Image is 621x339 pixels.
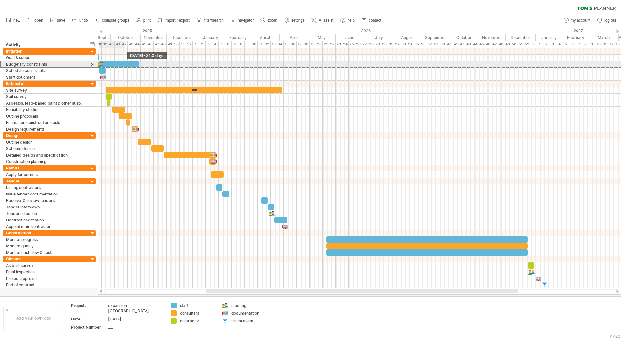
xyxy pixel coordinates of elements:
[231,303,267,308] div: meeting
[180,310,215,316] div: consultant
[342,41,349,48] div: 24
[280,34,308,41] div: April 2026
[310,41,316,48] div: 19
[89,61,95,68] div: scroll to activity
[6,81,85,87] div: Estimate
[71,303,107,308] div: Project:
[48,16,67,25] a: save
[268,18,277,23] span: zoom
[374,41,381,48] div: 29
[167,41,173,48] div: 49
[6,275,85,282] div: Project approval
[6,171,85,178] div: Apply for permits
[102,18,129,23] strong: collapse groups
[6,74,85,80] div: Start doucment
[79,18,88,23] span: undo
[297,41,303,48] div: 17
[204,18,224,23] span: filter/search
[589,34,619,41] div: March 2027
[180,41,186,48] div: 51
[196,34,225,41] div: January 2026
[6,269,85,275] div: Final inspection
[394,34,421,41] div: August 2026
[485,41,491,48] div: 46
[426,41,433,48] div: 37
[34,18,43,23] span: open
[604,18,616,23] span: log out
[102,41,108,48] div: 39
[329,41,336,48] div: 22
[70,16,90,25] a: undo
[6,87,85,93] div: Site survey
[6,197,85,204] div: Receive & review tenders
[530,41,537,48] div: 0
[6,249,85,256] div: Monitor cash flow & costs
[517,41,524,48] div: 51
[141,34,167,41] div: November 2025
[361,41,368,48] div: 27
[127,52,167,59] div: [DATE]
[450,34,478,41] div: October 2026
[498,41,504,48] div: 48
[381,41,387,48] div: 30
[6,145,85,152] div: Scheme design
[347,18,355,23] span: help
[108,316,163,322] div: [DATE]
[108,303,163,314] div: expansion [GEOGRAPHIC_DATA]
[115,41,121,48] div: 41
[433,41,439,48] div: 38
[121,41,128,48] div: 42
[134,41,141,48] div: 44
[6,217,85,223] div: Contract negotiation
[596,16,618,25] a: log out
[6,243,85,249] div: Monitor quality
[439,41,446,48] div: 39
[6,132,85,139] div: Design
[316,41,323,48] div: 20
[582,41,589,48] div: 8
[310,16,335,25] a: AI assist
[6,94,85,100] div: Soil survey
[364,34,394,41] div: July 2026
[360,16,383,25] a: contact
[524,41,530,48] div: 52
[394,41,400,48] div: 32
[108,324,163,330] div: .....
[308,34,336,41] div: May 2026
[238,41,245,48] div: 8
[420,41,426,48] div: 36
[212,41,219,48] div: 4
[259,16,279,25] a: zoom
[232,41,238,48] div: 7
[156,16,192,25] a: import / export
[160,41,167,48] div: 48
[6,139,85,145] div: Outline design
[6,262,85,269] div: As built survey
[128,41,134,48] div: 43
[291,18,305,23] span: settings
[195,16,226,25] a: filter/search
[277,41,284,48] div: 14
[452,41,459,48] div: 41
[71,324,107,330] div: Project Number
[141,41,147,48] div: 45
[6,165,85,171] div: Pemits
[71,316,107,322] div: Date:
[238,18,254,23] span: navigator
[576,41,582,48] div: 7
[369,18,381,23] span: contact
[93,16,131,25] a: collapse groups
[134,16,153,25] a: print
[446,41,452,48] div: 40
[271,41,277,48] div: 13
[231,310,267,316] div: documentation
[143,53,164,58] span: - 31.0 days
[368,41,374,48] div: 28
[536,34,563,41] div: January 2027
[504,41,511,48] div: 49
[6,126,85,132] div: Design requirements
[173,41,180,48] div: 50
[319,18,333,23] span: AI assist
[355,41,361,48] div: 26
[264,41,271,48] div: 12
